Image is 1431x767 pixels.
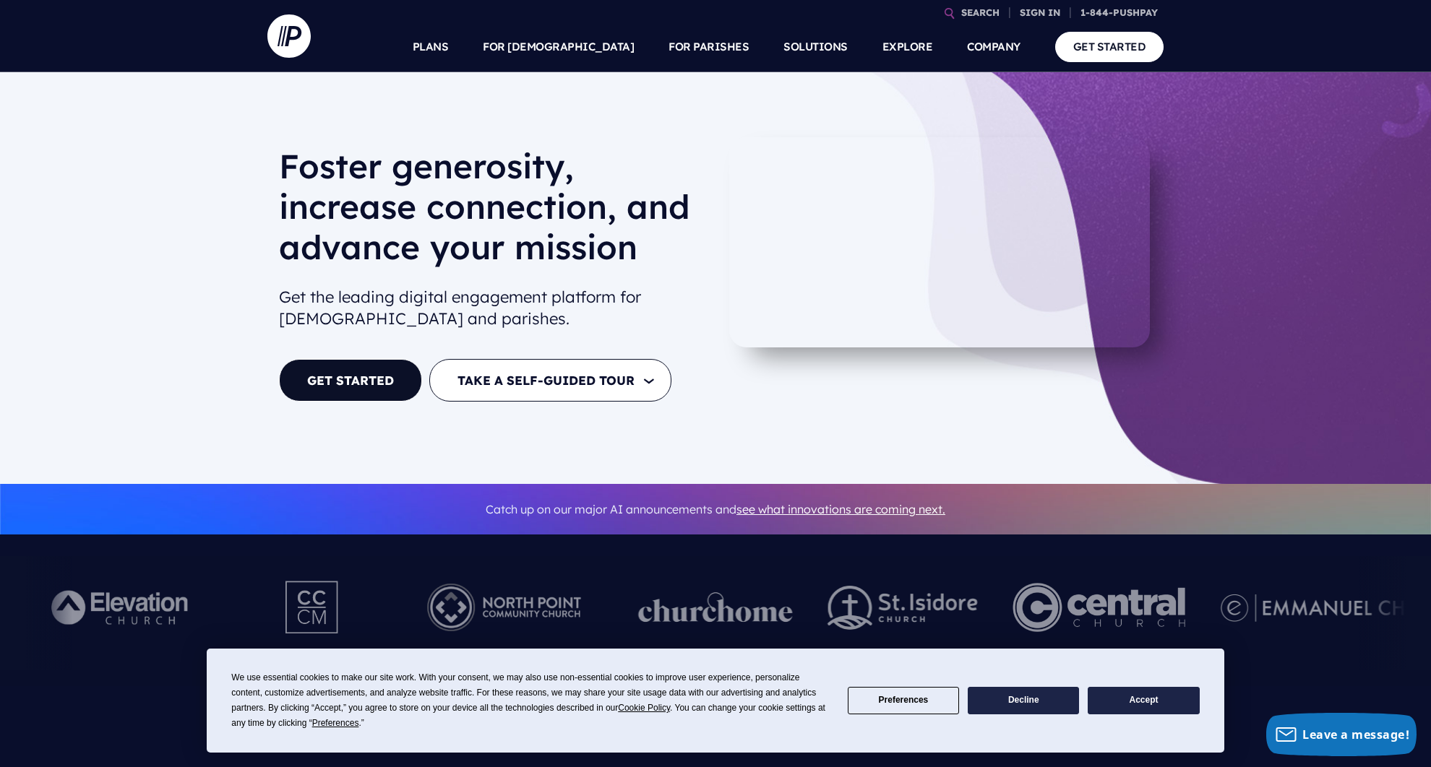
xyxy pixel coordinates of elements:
img: Central Church Henderson NV [1013,568,1185,647]
img: pp_logos_2 [828,586,978,630]
span: Leave a message! [1302,727,1409,742]
button: Accept [1088,687,1199,715]
a: see what innovations are coming next. [736,502,945,516]
a: FOR [DEMOGRAPHIC_DATA] [483,22,634,72]
a: EXPLORE [882,22,933,72]
div: We use essential cookies to make our site work. With your consent, we may also use non-essential ... [231,670,830,731]
h2: Get the leading digital engagement platform for [DEMOGRAPHIC_DATA] and parishes. [279,280,704,337]
img: Pushpay_Logo__CCM [256,568,370,647]
span: Cookie Policy [618,703,670,713]
a: PLANS [413,22,449,72]
a: GET STARTED [1055,32,1164,61]
button: Preferences [848,687,959,715]
h1: Foster generosity, increase connection, and advance your mission [279,146,704,279]
p: Catch up on our major AI announcements and [279,493,1152,526]
a: SOLUTIONS [783,22,848,72]
img: Pushpay_Logo__Elevation [22,568,221,647]
div: Cookie Consent Prompt [207,649,1224,753]
img: Pushpay_Logo__NorthPoint [405,568,603,647]
a: COMPANY [967,22,1020,72]
a: FOR PARISHES [669,22,749,72]
button: Leave a message! [1266,713,1417,756]
span: Preferences [312,718,359,728]
a: GET STARTED [279,359,422,402]
button: TAKE A SELF-GUIDED TOUR [429,359,671,402]
img: pp_logos_1 [638,592,793,623]
button: Decline [968,687,1079,715]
